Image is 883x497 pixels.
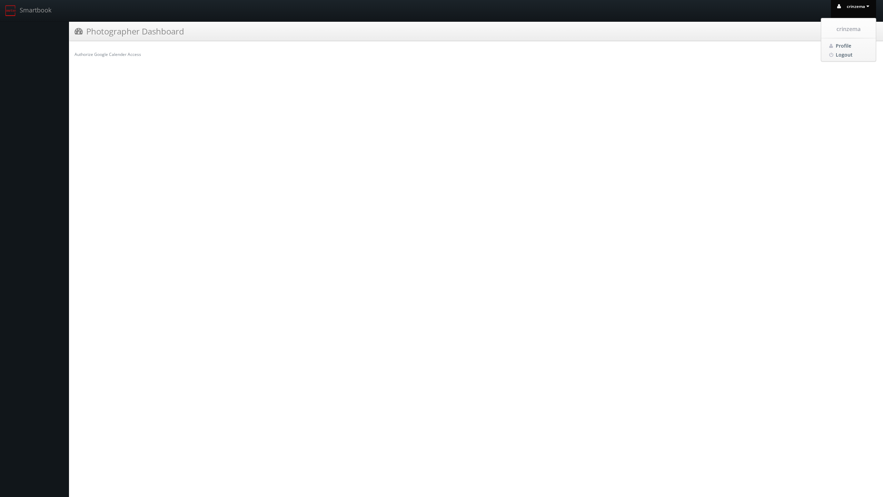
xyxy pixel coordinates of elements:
[5,5,16,16] img: smartbook-logo.png
[75,51,141,57] a: Authorize Google Calender Access
[821,50,876,59] a: Logout
[75,25,184,37] h3: Photographer Dashboard
[836,42,851,49] span: Profile
[821,41,876,50] a: Profile
[847,3,871,9] span: crinzema
[836,51,853,58] span: Logout
[821,25,876,33] span: crinzema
